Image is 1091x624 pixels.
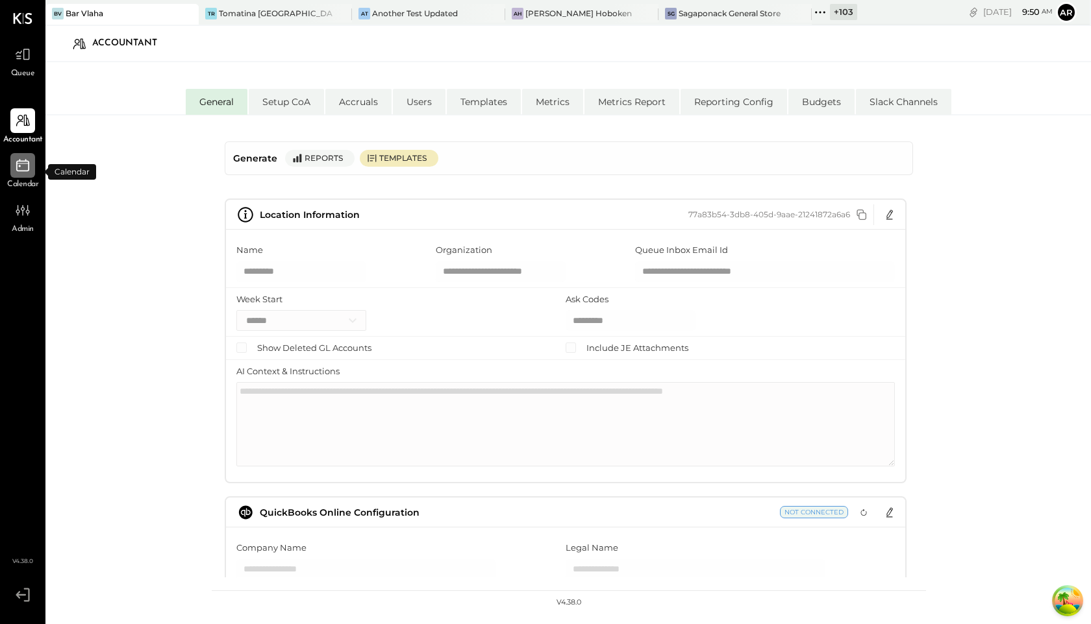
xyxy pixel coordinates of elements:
[1,153,45,191] a: Calendar
[12,224,34,235] span: Admin
[681,89,787,115] li: Reporting Config
[557,597,581,608] div: v 4.38.0
[260,507,420,518] span: QuickBooks Online Configuration
[205,8,217,19] div: TR
[1,42,45,80] a: Queue
[665,8,677,19] div: SG
[1055,588,1081,614] button: Open Tanstack query devtools
[967,5,980,18] div: copy link
[260,209,360,221] span: Location Information
[257,342,371,354] label: Show Deleted GL Accounts
[233,147,277,169] h4: Generate
[249,89,324,115] li: Setup CoA
[635,244,728,256] label: Queue Inbox Email Id
[512,8,523,19] div: AH
[566,542,618,554] label: Legal Name
[983,6,1053,18] div: [DATE]
[522,89,583,115] li: Metrics
[830,4,857,20] div: + 103
[11,68,35,80] span: Queue
[66,8,103,19] div: Bar Vlaha
[584,89,679,115] li: Metrics Report
[525,8,632,19] div: [PERSON_NAME] Hoboken
[854,207,870,222] button: Copy id
[236,293,282,306] label: Week Start
[236,244,263,256] label: Name
[360,150,438,167] button: Templates
[52,8,64,19] div: BV
[1,198,45,235] a: Admin
[92,33,170,54] div: Accountant
[236,542,307,554] label: Company Name
[436,244,492,256] label: Organization
[688,210,850,219] div: 77a83b54-3db8-405d-9aae-21241872a6a6
[285,150,355,167] button: Reports
[325,89,392,115] li: Accruals
[372,8,458,19] div: Another Test Updated
[679,8,781,19] div: Sagaponack General Store
[1056,2,1077,23] button: Ar
[3,134,43,146] span: Accountant
[788,89,855,115] li: Budgets
[1,108,45,146] a: Accountant
[219,8,332,19] div: Tomatina [GEOGRAPHIC_DATA]
[393,89,445,115] li: Users
[305,152,348,163] div: Reports
[379,152,432,163] div: Templates
[447,89,521,115] li: Templates
[48,164,96,180] div: Calendar
[856,89,951,115] li: Slack Channels
[780,506,848,518] span: Current Status: Not Connected
[186,89,247,115] li: General
[358,8,370,19] div: AT
[7,179,38,191] span: Calendar
[566,293,608,306] label: Ask Codes
[236,365,340,378] label: AI Context & Instructions
[586,342,688,354] label: Include JE Attachments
